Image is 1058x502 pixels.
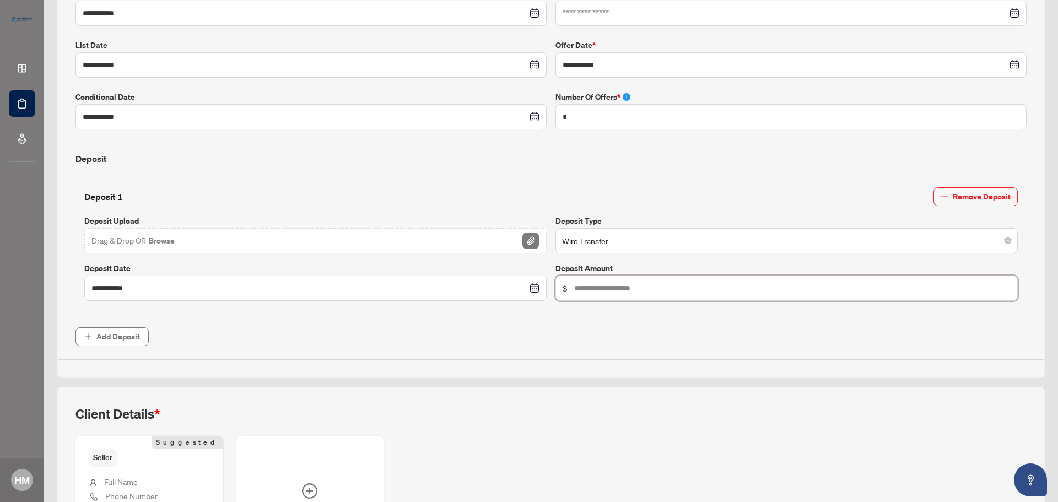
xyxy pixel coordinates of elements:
span: Seller [89,449,117,466]
span: Suggested [152,436,223,449]
span: Add Deposit [96,328,140,346]
span: Phone Number [105,491,158,501]
span: close-circle [1005,237,1011,244]
label: Conditional Date [75,91,547,103]
h4: Deposit [75,152,1027,165]
label: Deposit Type [555,215,1018,227]
button: Browse [148,234,176,248]
span: plus-circle [302,483,317,499]
button: Remove Deposit [933,187,1018,206]
button: Open asap [1014,463,1047,496]
span: minus [941,193,948,201]
label: Deposit Upload [84,215,547,227]
label: List Date [75,39,547,51]
span: Remove Deposit [953,188,1011,206]
label: Deposit Date [84,262,547,274]
img: logo [9,14,35,25]
label: Offer Date [555,39,1027,51]
span: Wire Transfer [562,230,1011,251]
label: Deposit Amount [555,262,1018,274]
button: Add Deposit [75,327,149,346]
span: Drag & Drop OR [91,234,176,248]
span: HM [14,472,30,488]
span: $ [563,282,568,294]
button: File Attachement [522,232,539,250]
img: File Attachement [522,233,539,249]
span: Drag & Drop OR BrowseFile Attachement [84,228,547,253]
label: Number of offers [555,91,1027,103]
span: plus [84,333,92,341]
h4: Deposit 1 [84,190,123,203]
span: Full Name [104,477,138,487]
h2: Client Details [75,405,160,423]
span: info-circle [623,93,630,101]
